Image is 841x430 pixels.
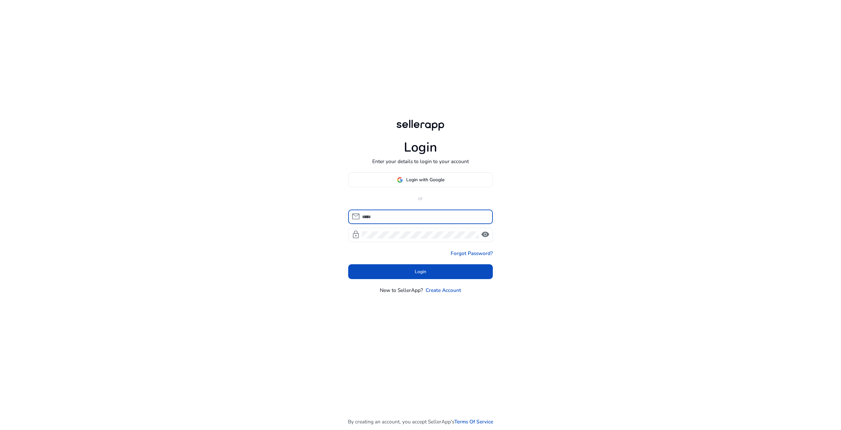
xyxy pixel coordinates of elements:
[415,268,426,275] span: Login
[451,249,493,257] a: Forgot Password?
[372,158,469,165] p: Enter your details to login to your account
[348,194,493,202] p: or
[351,230,360,239] span: lock
[426,286,461,294] a: Create Account
[454,418,493,425] a: Terms Of Service
[348,264,493,279] button: Login
[481,230,490,239] span: visibility
[351,212,360,221] span: mail
[397,177,403,183] img: google-logo.svg
[348,172,493,187] button: Login with Google
[380,286,423,294] p: New to SellerApp?
[406,176,444,183] span: Login with Google
[404,140,437,156] h1: Login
